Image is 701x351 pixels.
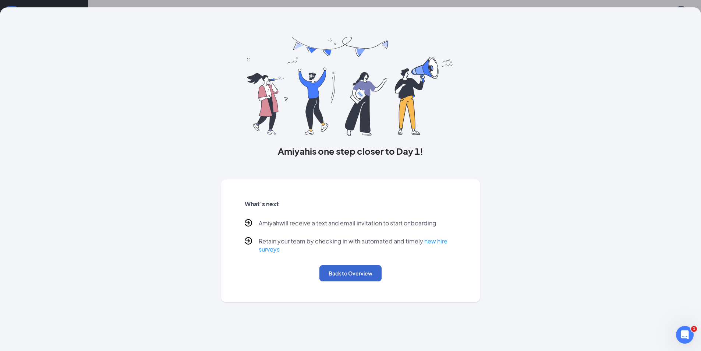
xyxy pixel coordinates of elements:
[259,219,436,228] p: Amiyah will receive a text and email invitation to start onboarding
[259,237,447,253] a: new hire surveys
[245,200,457,208] h5: What’s next
[319,265,382,281] button: Back to Overview
[676,326,694,344] iframe: Intercom live chat
[691,326,697,332] span: 1
[259,237,457,253] p: Retain your team by checking in with automated and timely
[221,145,480,157] h3: Amiyah is one step closer to Day 1!
[247,37,454,136] img: you are all set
